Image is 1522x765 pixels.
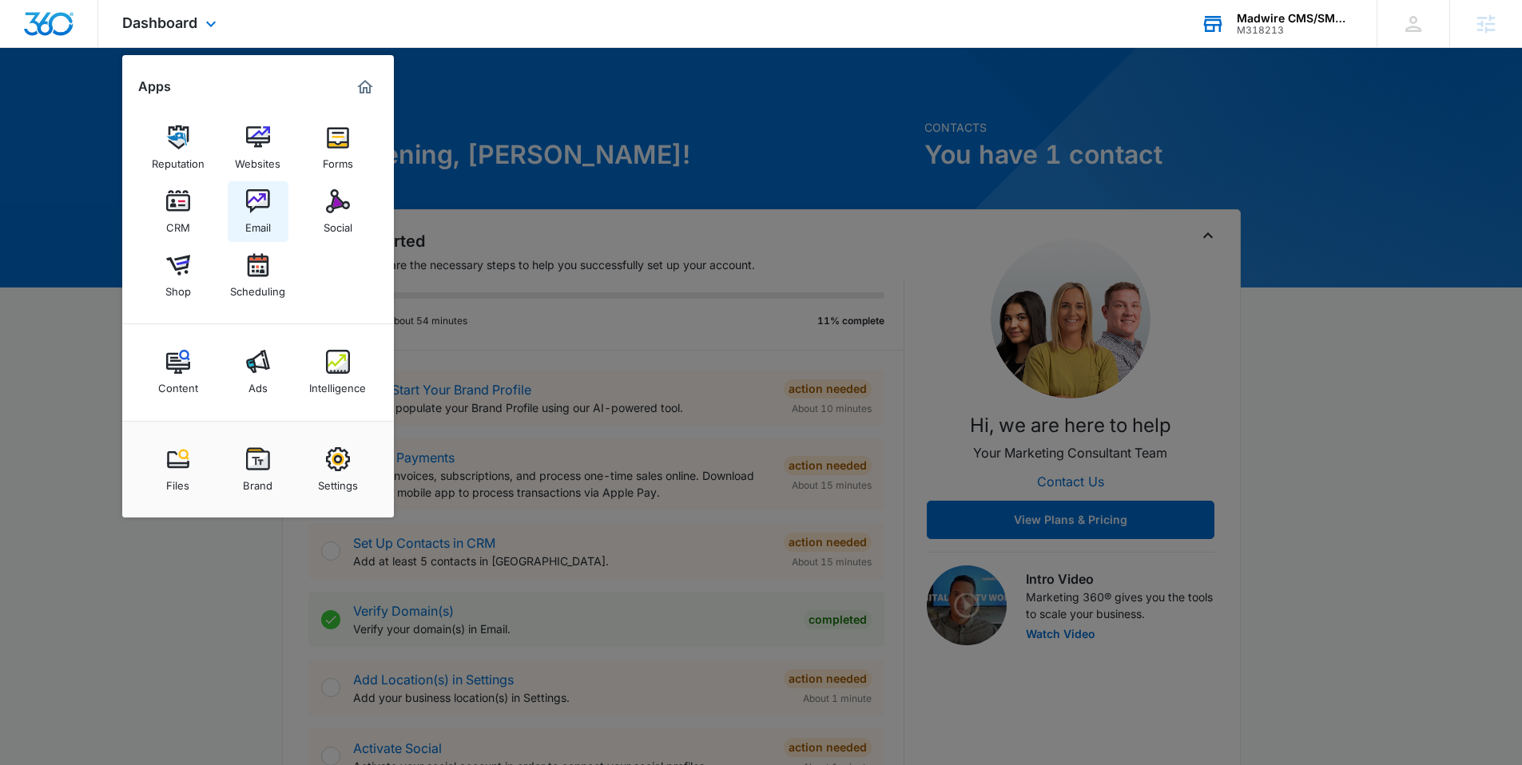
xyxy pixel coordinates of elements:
a: Websites [228,117,288,178]
a: Forms [308,117,368,178]
div: Scheduling [230,277,285,298]
div: Content [158,374,198,394]
h2: Apps [138,79,171,94]
a: Shop [148,245,209,306]
div: Email [245,213,271,234]
div: Reputation [152,149,205,170]
div: Websites [235,149,280,170]
a: Reputation [148,117,209,178]
a: Brand [228,439,288,500]
div: Settings [318,471,358,492]
span: Dashboard [122,14,197,31]
a: CRM [148,181,209,242]
div: CRM [166,213,190,234]
a: Intelligence [308,342,368,402]
a: Scheduling [228,245,288,306]
a: Ads [228,342,288,402]
a: Files [148,439,209,500]
div: Social [324,213,352,234]
div: Forms [323,149,353,170]
a: Settings [308,439,368,500]
a: Marketing 360® Dashboard [352,74,378,100]
a: Email [228,181,288,242]
div: Brand [243,471,272,492]
div: Intelligence [309,374,366,394]
div: account id [1237,25,1353,36]
a: Content [148,342,209,402]
div: Files [166,471,189,492]
div: account name [1237,12,1353,25]
a: Social [308,181,368,242]
div: Ads [248,374,268,394]
div: Shop [165,277,191,298]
